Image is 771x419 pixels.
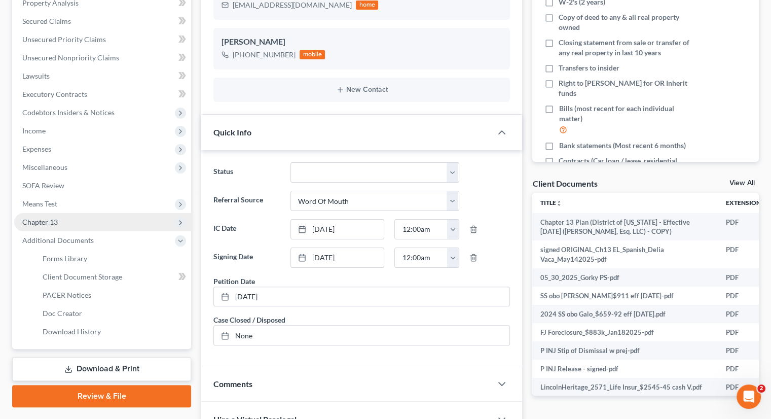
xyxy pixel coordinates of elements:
[532,287,718,305] td: SS obo [PERSON_NAME]$911 eff [DATE]-pdf
[356,1,378,10] div: home
[22,163,67,171] span: Miscellaneous
[222,86,502,94] button: New Contact
[14,12,191,30] a: Secured Claims
[22,199,57,208] span: Means Test
[213,315,285,325] div: Case Closed / Disposed
[22,236,94,245] span: Additional Documents
[559,156,693,176] span: Contracts (Car loan / lease, residential lease, furniture purchase / lease)
[22,218,58,226] span: Chapter 13
[43,327,101,336] span: Download History
[208,162,285,183] label: Status
[532,323,718,341] td: FJ Foreclosure_$883k_Jan182025-pdf
[34,286,191,304] a: PACER Notices
[22,53,119,62] span: Unsecured Nonpriority Claims
[532,268,718,287] td: 05_30_2025_Gorky PS-pdf
[291,220,384,239] a: [DATE]
[559,12,693,32] span: Copy of deed to any & all real property owned
[532,378,718,396] td: LincolnHeritage_2571_Life Insur_$2545-45 cash V.pdf
[559,103,693,124] span: Bills (most recent for each individual matter)
[34,250,191,268] a: Forms Library
[208,248,285,268] label: Signing Date
[214,287,509,306] a: [DATE]
[14,67,191,85] a: Lawsuits
[213,379,252,389] span: Comments
[757,385,765,393] span: 2
[22,145,51,153] span: Expenses
[726,199,767,206] a: Extensionunfold_more
[14,49,191,67] a: Unsecured Nonpriority Claims
[532,240,718,268] td: signed ORIGINAL_Ch13 EL_Spanish_Delia Vaca_May142025-pdf
[22,108,115,117] span: Codebtors Insiders & Notices
[213,276,255,287] div: Petition Date
[43,272,122,281] span: Client Document Storage
[532,305,718,323] td: 2024 SS obo Galo_$659-92 eff [DATE].pdf
[559,78,693,98] span: Right to [PERSON_NAME] for OR Inherit funds
[737,385,761,409] iframe: Intercom live chat
[729,180,755,187] a: View All
[532,178,597,189] div: Client Documents
[208,219,285,239] label: IC Date
[22,35,106,44] span: Unsecured Priority Claims
[559,38,693,58] span: Closing statement from sale or transfer of any real property in last 10 years
[395,248,448,267] input: -- : --
[43,291,91,299] span: PACER Notices
[532,360,718,378] td: P INJ Release - signed-pdf
[34,304,191,323] a: Doc Creator
[12,385,191,407] a: Review & File
[395,220,448,239] input: -- : --
[213,127,251,137] span: Quick Info
[532,213,718,241] td: Chapter 13 Plan (District of [US_STATE] - Effective [DATE] ([PERSON_NAME], Esq. LLC) - COPY)
[34,323,191,341] a: Download History
[22,90,87,98] span: Executory Contracts
[22,181,64,190] span: SOFA Review
[43,254,87,263] span: Forms Library
[208,191,285,211] label: Referral Source
[291,248,384,267] a: [DATE]
[300,50,325,59] div: mobile
[222,36,502,48] div: [PERSON_NAME]
[214,326,509,345] a: None
[43,309,82,318] span: Doc Creator
[14,177,191,195] a: SOFA Review
[12,357,191,381] a: Download & Print
[540,199,562,206] a: Titleunfold_more
[14,30,191,49] a: Unsecured Priority Claims
[556,200,562,206] i: unfold_more
[22,126,46,135] span: Income
[559,63,619,73] span: Transfers to insider
[14,85,191,103] a: Executory Contracts
[532,341,718,360] td: P INJ Stip of Dismissal w prej-pdf
[22,72,50,80] span: Lawsuits
[559,141,685,151] span: Bank statements (Most recent 6 months)
[22,17,71,25] span: Secured Claims
[34,268,191,286] a: Client Document Storage
[233,50,296,60] div: [PHONE_NUMBER]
